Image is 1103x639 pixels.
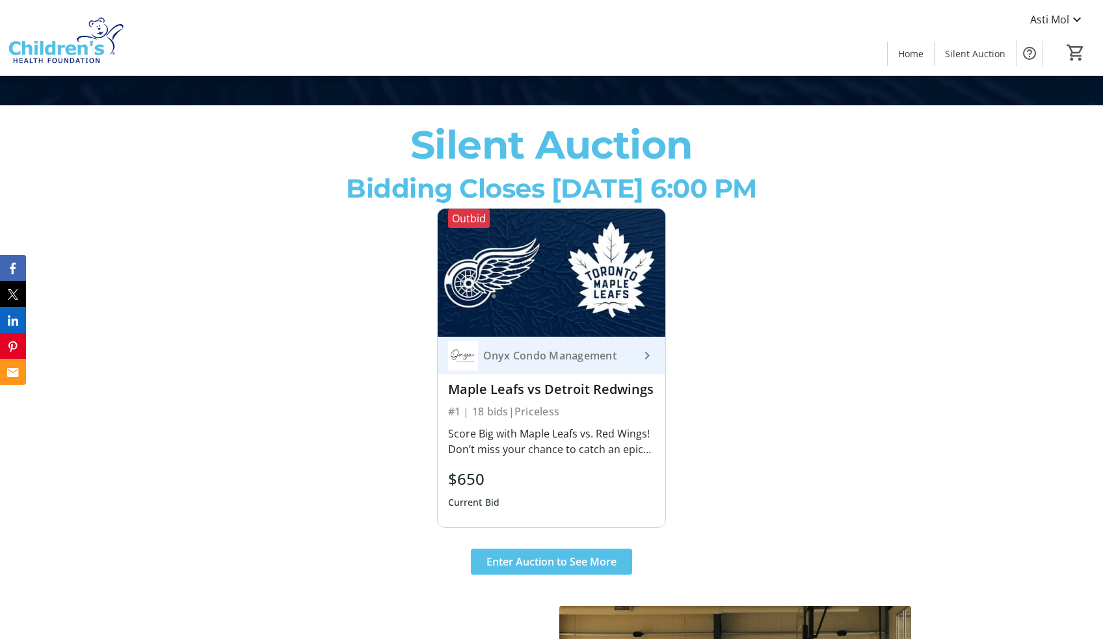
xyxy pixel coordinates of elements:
div: Maple Leafs vs Detroit Redwings [448,382,656,397]
span: Enter Auction to See More [486,554,617,569]
span: Silent Auction [410,121,693,168]
div: $650 [448,467,500,491]
a: Silent Auction [935,42,1016,66]
div: Score Big with Maple Leafs vs. Red Wings! Don’t miss your chance to catch an epic showdown Toront... [448,426,656,457]
img: Children's Health Foundation's Logo [8,5,124,70]
button: Cart [1064,41,1087,64]
img: Maple Leafs vs Detroit Redwings [438,209,666,337]
div: Outbid [448,209,490,228]
p: Bidding Closes [DATE] 6:00 PM [346,169,757,208]
div: Onyx Condo Management [478,349,640,362]
button: Enter Auction to See More [471,549,632,575]
a: Onyx Condo ManagementOnyx Condo Management [438,337,666,374]
a: Home [888,42,934,66]
span: Asti Mol [1030,12,1069,27]
button: Asti Mol [1020,9,1095,30]
mat-icon: keyboard_arrow_right [639,348,655,363]
button: Help [1017,40,1043,66]
span: Silent Auction [945,47,1005,60]
span: Home [898,47,924,60]
div: #1 | 18 bids | Priceless [448,402,656,421]
div: Current Bid [448,491,500,514]
img: Onyx Condo Management [448,341,478,371]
